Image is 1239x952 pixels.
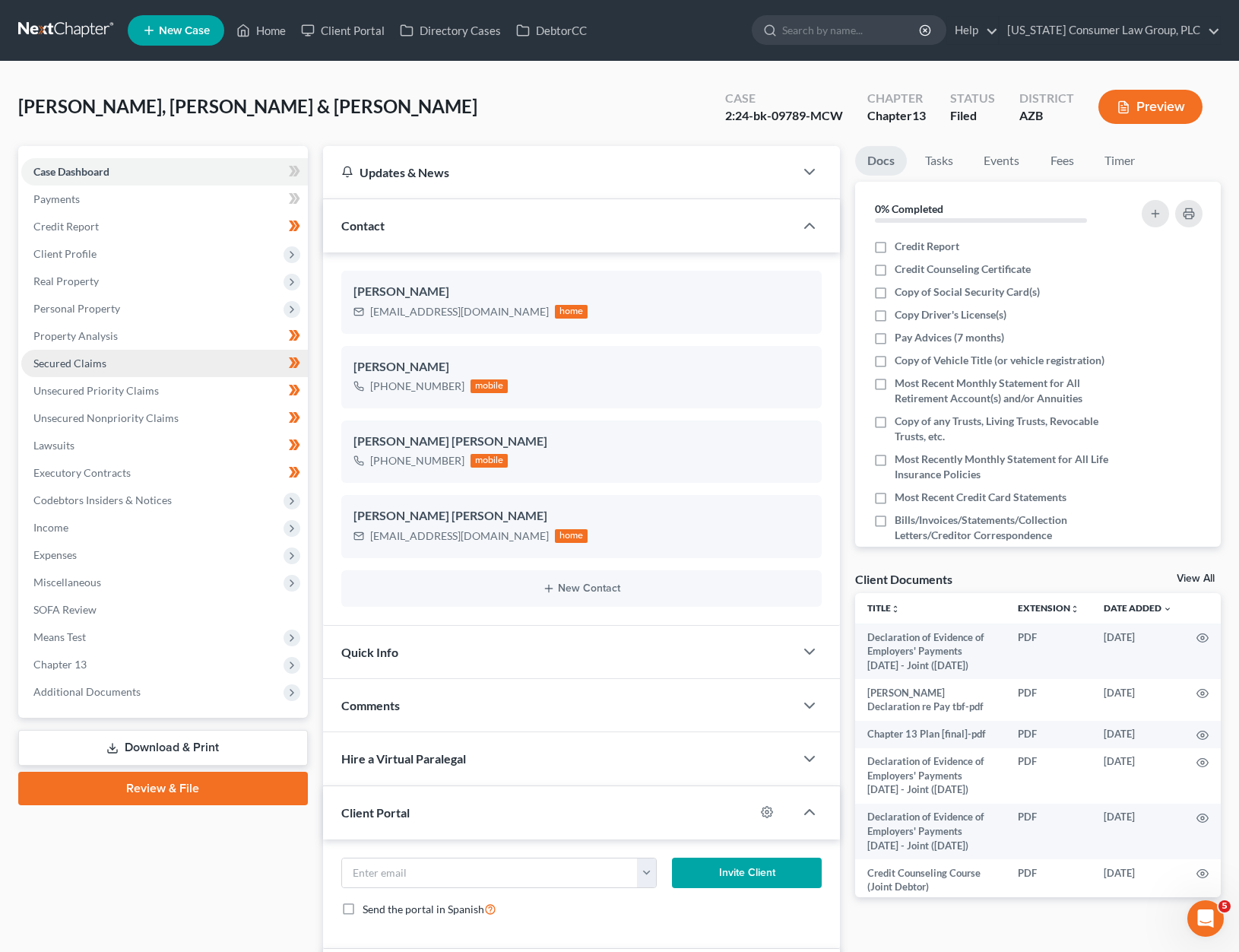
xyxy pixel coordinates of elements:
[1018,602,1079,614] a: Extensionunfold_more
[33,576,101,589] span: Miscellaneous
[33,384,159,397] span: Unsecured Priority Claims
[1019,90,1074,107] div: District
[33,357,106,370] span: Secured Claims
[341,645,398,659] span: Quick Info
[33,329,118,342] span: Property Analysis
[1006,804,1092,859] td: PDF
[370,528,549,544] div: [EMAIL_ADDRESS][DOMAIN_NAME]
[33,493,172,506] span: Codebtors Insiders & Notices
[895,307,1006,322] span: Copy Driver's License(s)
[855,859,1006,901] td: Credit Counseling Course (Joint Debtor)
[725,90,843,107] div: Case
[353,358,810,376] div: [PERSON_NAME]
[21,459,308,487] a: Executory Contracts
[1163,605,1172,614] i: expand_more
[353,433,810,451] div: [PERSON_NAME] [PERSON_NAME]
[353,283,810,301] div: [PERSON_NAME]
[392,17,509,44] a: Directory Cases
[21,432,308,459] a: Lawsuits
[950,90,995,107] div: Status
[1000,17,1220,44] a: [US_STATE] Consumer Law Group, PLC
[1218,900,1231,912] span: 5
[912,108,926,122] span: 13
[895,452,1116,482] span: Most Recently Monthly Statement for All Life Insurance Policies
[229,17,293,44] a: Home
[971,146,1031,176] a: Events
[1006,859,1092,901] td: PDF
[21,377,308,405] a: Unsecured Priority Claims
[855,804,1006,859] td: Declaration of Evidence of Employers' Payments [DATE] - Joint ([DATE])
[33,165,109,178] span: Case Dashboard
[1098,90,1203,124] button: Preview
[1070,605,1079,614] i: unfold_more
[913,146,965,176] a: Tasks
[33,603,97,616] span: SOFA Review
[1092,748,1184,804] td: [DATE]
[855,679,1006,721] td: [PERSON_NAME] Declaration re Pay tbf-pdf
[341,164,777,180] div: Updates & News
[1006,748,1092,804] td: PDF
[342,858,639,887] input: Enter email
[33,220,99,233] span: Credit Report
[33,658,87,671] span: Chapter 13
[1019,107,1074,125] div: AZB
[33,548,77,561] span: Expenses
[672,858,822,888] button: Invite Client
[21,322,308,350] a: Property Analysis
[555,305,588,319] div: home
[363,903,484,916] span: Send the portal in Spanish
[509,17,594,44] a: DebtorCC
[875,202,943,215] strong: 0% Completed
[950,107,995,125] div: Filed
[1006,679,1092,721] td: PDF
[370,304,549,319] div: [EMAIL_ADDRESS][DOMAIN_NAME]
[353,582,810,595] button: New Contact
[353,507,810,525] div: [PERSON_NAME] [PERSON_NAME]
[21,213,308,240] a: Credit Report
[855,146,907,176] a: Docs
[471,454,509,468] div: mobile
[891,605,900,614] i: unfold_more
[867,602,900,614] a: Titleunfold_more
[1092,804,1184,859] td: [DATE]
[21,158,308,186] a: Case Dashboard
[33,274,99,287] span: Real Property
[895,490,1066,505] span: Most Recent Credit Card Statements
[33,630,86,643] span: Means Test
[947,17,998,44] a: Help
[895,414,1116,444] span: Copy of any Trusts, Living Trusts, Revocable Trusts, etc.
[1177,573,1215,584] a: View All
[895,239,959,254] span: Credit Report
[471,379,509,393] div: mobile
[33,466,131,479] span: Executory Contracts
[867,90,926,107] div: Chapter
[895,353,1104,368] span: Copy of Vehicle Title (or vehicle registration)
[855,748,1006,804] td: Declaration of Evidence of Employers' Payments [DATE] - Joint ([DATE])
[855,571,952,587] div: Client Documents
[21,350,308,377] a: Secured Claims
[21,186,308,213] a: Payments
[33,521,68,534] span: Income
[370,453,464,468] div: [PHONE_NUMBER]
[341,751,466,766] span: Hire a Virtual Paralegal
[855,721,1006,748] td: Chapter 13 Plan [final]-pdf
[33,302,120,315] span: Personal Property
[1092,721,1184,748] td: [DATE]
[293,17,392,44] a: Client Portal
[1006,624,1092,679] td: PDF
[33,685,141,698] span: Additional Documents
[895,512,1116,543] span: Bills/Invoices/Statements/Collection Letters/Creditor Correspondence
[1006,721,1092,748] td: PDF
[18,730,308,766] a: Download & Print
[855,624,1006,679] td: Declaration of Evidence of Employers' Payments [DATE] - Joint ([DATE])
[895,376,1116,406] span: Most Recent Monthly Statement for All Retirement Account(s) and/or Annuities
[555,529,588,543] div: home
[895,330,1004,345] span: Pay Advices (7 months)
[18,772,308,805] a: Review & File
[341,218,385,233] span: Contact
[1038,146,1086,176] a: Fees
[341,698,400,712] span: Comments
[33,411,179,424] span: Unsecured Nonpriority Claims
[1092,859,1184,901] td: [DATE]
[1104,602,1172,614] a: Date Added expand_more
